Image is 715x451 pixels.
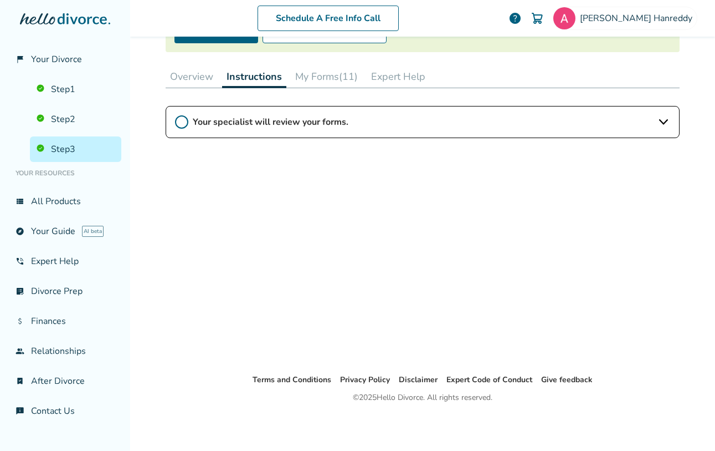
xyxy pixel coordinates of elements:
a: list_alt_checkDivorce Prep [9,278,121,304]
a: help [508,12,522,25]
iframe: Chat Widget [660,398,715,451]
a: groupRelationships [9,338,121,364]
button: Instructions [222,65,286,88]
a: Terms and Conditions [253,374,331,385]
span: chat_info [16,407,24,415]
li: Disclaimer [399,373,438,387]
a: phone_in_talkExpert Help [9,249,121,274]
button: Overview [166,65,218,88]
button: Expert Help [367,65,430,88]
a: bookmark_checkAfter Divorce [9,368,121,394]
span: flag_2 [16,55,24,64]
a: Privacy Policy [340,374,390,385]
span: [PERSON_NAME] Hanreddy [580,12,697,24]
a: Step1 [30,77,121,102]
li: Give feedback [541,373,593,387]
a: attach_moneyFinances [9,308,121,334]
span: Your Divorce [31,53,82,65]
a: Step2 [30,107,121,132]
span: attach_money [16,317,24,326]
li: Your Resources [9,162,121,184]
a: view_listAll Products [9,189,121,214]
a: Step3 [30,136,121,162]
span: explore [16,227,24,236]
span: phone_in_talk [16,257,24,266]
div: © 2025 Hello Divorce. All rights reserved. [353,391,492,404]
span: view_list [16,197,24,206]
a: chat_infoContact Us [9,398,121,424]
button: My Forms(11) [291,65,362,88]
span: AI beta [82,226,104,237]
a: Expert Code of Conduct [446,374,532,385]
a: exploreYour GuideAI beta [9,219,121,244]
span: bookmark_check [16,377,24,386]
span: group [16,347,24,356]
a: flag_2Your Divorce [9,47,121,72]
span: list_alt_check [16,287,24,296]
img: Cart [531,12,544,25]
a: Schedule A Free Info Call [258,6,399,31]
span: Your specialist will review your forms. [193,116,652,128]
img: Amy Hanreddy [553,7,575,29]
